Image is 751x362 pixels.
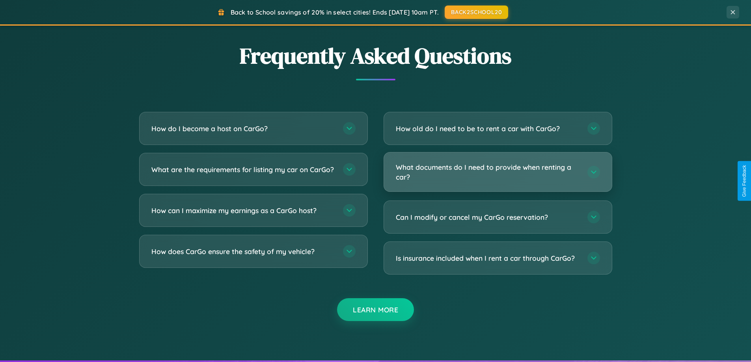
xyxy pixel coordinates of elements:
[151,247,335,256] h3: How does CarGo ensure the safety of my vehicle?
[151,124,335,134] h3: How do I become a host on CarGo?
[445,6,508,19] button: BACK2SCHOOL20
[396,253,580,263] h3: Is insurance included when I rent a car through CarGo?
[396,162,580,182] h3: What documents do I need to provide when renting a car?
[151,165,335,175] h3: What are the requirements for listing my car on CarGo?
[139,41,612,71] h2: Frequently Asked Questions
[151,206,335,215] h3: How can I maximize my earnings as a CarGo host?
[337,298,414,321] button: Learn More
[231,8,439,16] span: Back to School savings of 20% in select cities! Ends [DATE] 10am PT.
[396,124,580,134] h3: How old do I need to be to rent a car with CarGo?
[742,165,747,197] div: Give Feedback
[396,212,580,222] h3: Can I modify or cancel my CarGo reservation?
